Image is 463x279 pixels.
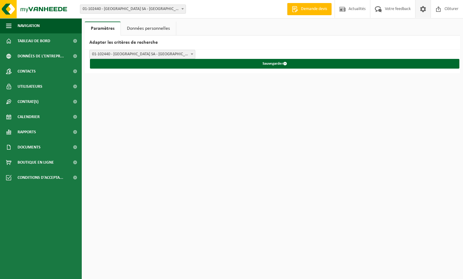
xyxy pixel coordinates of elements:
[18,140,41,155] span: Documents
[18,124,36,140] span: Rapports
[80,5,186,13] span: 01-102440 - BOURGUIGNON BOIS SA - TOURINNES-SAINT-LAMBERT
[18,64,36,79] span: Contacts
[90,50,195,59] span: 01-102440 - BOURGUIGNON BOIS SA - TOURINNES-SAINT-LAMBERT
[80,5,186,14] span: 01-102440 - BOURGUIGNON BOIS SA - TOURINNES-SAINT-LAMBERT
[18,49,64,64] span: Données de l'entrepr...
[18,18,40,33] span: Navigation
[18,155,54,170] span: Boutique en ligne
[90,59,459,69] button: Sauvegarder
[287,3,332,15] a: Demande devis
[18,79,42,94] span: Utilisateurs
[85,22,121,36] a: Paramètres
[299,6,329,12] span: Demande devis
[18,33,50,49] span: Tableau de bord
[18,94,38,109] span: Contrat(s)
[121,22,176,36] a: Données personnelles
[18,109,40,124] span: Calendrier
[85,36,460,50] h2: Adapter les critères de recherche
[18,170,63,185] span: Conditions d'accepta...
[89,50,195,59] span: 01-102440 - BOURGUIGNON BOIS SA - TOURINNES-SAINT-LAMBERT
